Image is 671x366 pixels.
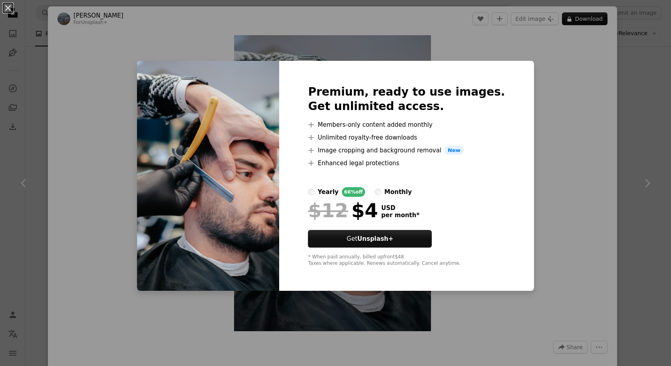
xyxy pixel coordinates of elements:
span: New [445,146,464,155]
h2: Premium, ready to use images. Get unlimited access. [308,85,505,114]
div: yearly [318,187,338,197]
span: USD [381,204,419,212]
div: $4 [308,200,378,221]
div: * When paid annually, billed upfront $48 Taxes where applicable. Renews automatically. Cancel any... [308,254,505,267]
li: Unlimited royalty-free downloads [308,133,505,142]
li: Image cropping and background removal [308,146,505,155]
img: premium_photo-1677444546747-ac6ecbf08945 [137,61,279,291]
span: $12 [308,200,348,221]
span: per month * [381,212,419,219]
strong: Unsplash+ [357,235,393,242]
div: 66% off [342,187,365,197]
li: Members-only content added monthly [308,120,505,130]
input: monthly [375,189,381,195]
button: GetUnsplash+ [308,230,432,248]
input: yearly66%off [308,189,314,195]
li: Enhanced legal protections [308,158,505,168]
div: monthly [384,187,412,197]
